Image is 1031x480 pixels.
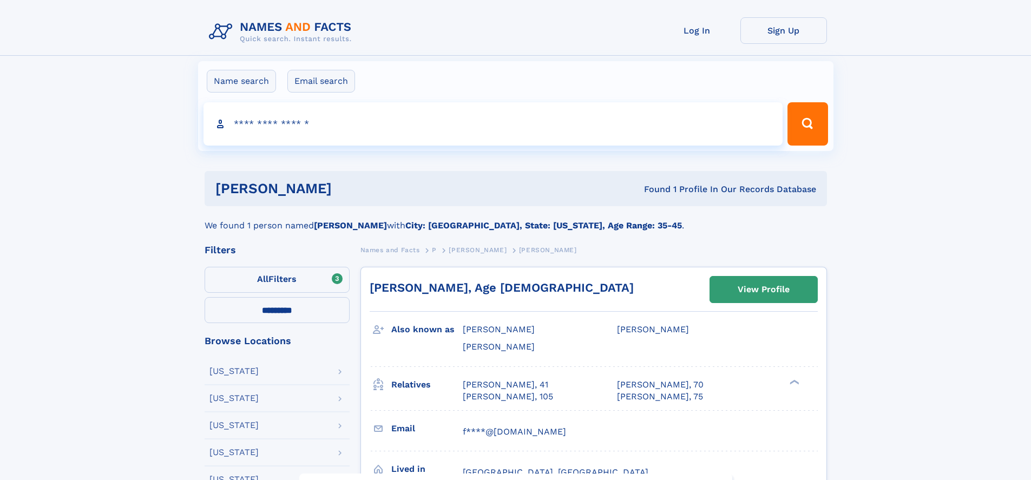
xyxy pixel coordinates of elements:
[463,391,553,403] a: [PERSON_NAME], 105
[787,378,800,385] div: ❯
[740,17,827,44] a: Sign Up
[391,460,463,478] h3: Lived in
[432,246,437,254] span: P
[205,336,350,346] div: Browse Locations
[488,183,816,195] div: Found 1 Profile In Our Records Database
[449,246,507,254] span: [PERSON_NAME]
[787,102,828,146] button: Search Button
[209,394,259,403] div: [US_STATE]
[654,17,740,44] a: Log In
[207,70,276,93] label: Name search
[209,367,259,376] div: [US_STATE]
[617,324,689,334] span: [PERSON_NAME]
[370,281,634,294] a: [PERSON_NAME], Age [DEMOGRAPHIC_DATA]
[463,379,548,391] a: [PERSON_NAME], 41
[391,419,463,438] h3: Email
[205,206,827,232] div: We found 1 person named with .
[391,376,463,394] h3: Relatives
[203,102,783,146] input: search input
[617,391,703,403] a: [PERSON_NAME], 75
[360,243,420,257] a: Names and Facts
[449,243,507,257] a: [PERSON_NAME]
[314,220,387,231] b: [PERSON_NAME]
[463,324,535,334] span: [PERSON_NAME]
[391,320,463,339] h3: Also known as
[432,243,437,257] a: P
[209,421,259,430] div: [US_STATE]
[463,467,648,477] span: [GEOGRAPHIC_DATA], [GEOGRAPHIC_DATA]
[287,70,355,93] label: Email search
[209,448,259,457] div: [US_STATE]
[215,182,488,195] h1: [PERSON_NAME]
[205,245,350,255] div: Filters
[205,17,360,47] img: Logo Names and Facts
[738,277,790,302] div: View Profile
[617,379,704,391] a: [PERSON_NAME], 70
[257,274,268,284] span: All
[710,277,817,303] a: View Profile
[463,341,535,352] span: [PERSON_NAME]
[205,267,350,293] label: Filters
[519,246,577,254] span: [PERSON_NAME]
[405,220,682,231] b: City: [GEOGRAPHIC_DATA], State: [US_STATE], Age Range: 35-45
